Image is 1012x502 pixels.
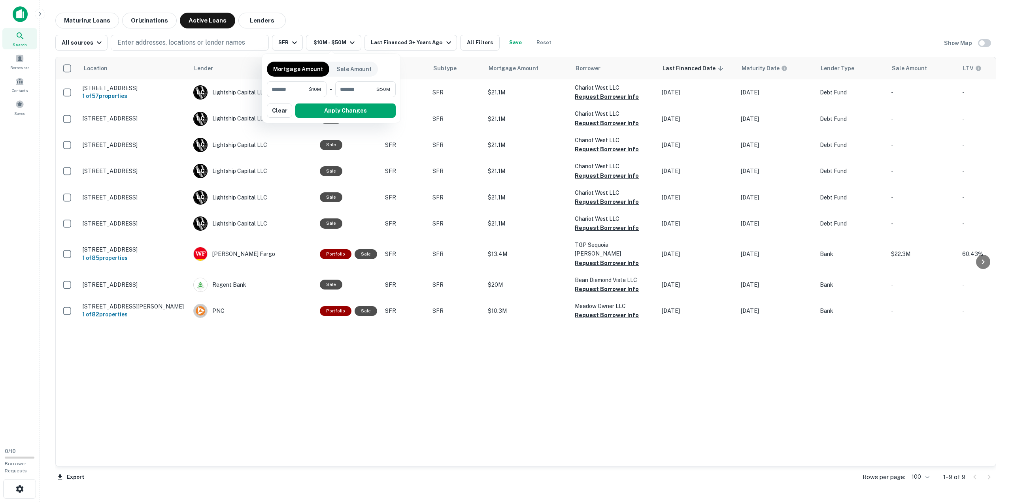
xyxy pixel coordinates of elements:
iframe: Chat Widget [972,439,1012,477]
button: Clear [267,103,292,118]
span: $10M [309,86,321,93]
p: Mortgage Amount [273,65,323,73]
p: Sale Amount [336,65,372,73]
div: - [330,81,332,97]
button: Apply Changes [295,103,396,118]
span: $50M [376,86,390,93]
